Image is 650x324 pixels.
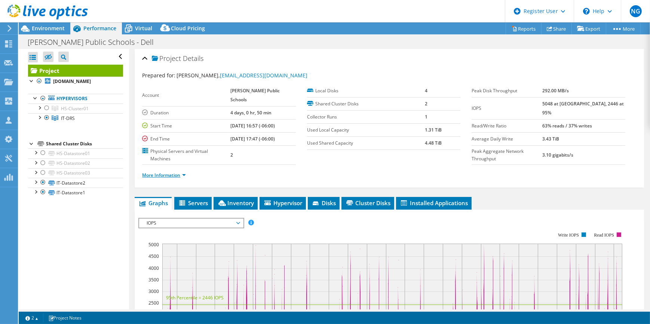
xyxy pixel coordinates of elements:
text: 95th Percentile = 2446 IOPS [166,294,224,301]
b: [DATE] 16:57 (-06:00) [230,123,275,129]
a: Export [571,23,606,34]
label: Collector Runs [307,113,425,121]
b: 3.10 gigabits/s [542,152,573,158]
b: 63% reads / 37% writes [542,123,592,129]
span: NG [630,5,642,17]
a: IT-DRS [28,113,123,123]
span: Installed Applications [400,199,468,207]
span: Graphs [138,199,168,207]
b: 4 days, 0 hr, 50 min [230,109,272,116]
span: Details [183,54,203,63]
label: Start Time [142,122,230,130]
label: Used Local Capacity [307,126,425,134]
a: IT-Datastore1 [28,188,123,197]
a: More Information [142,172,186,178]
b: 1.31 TiB [425,127,442,133]
a: Project [28,65,123,77]
span: IT-DRS [61,115,75,121]
a: 2 [20,313,43,323]
b: 5048 at [GEOGRAPHIC_DATA], 2446 at 95% [542,101,624,116]
span: Project [152,55,181,62]
span: Hypervisor [263,199,302,207]
span: [PERSON_NAME], [177,72,307,79]
b: 292.00 MB/s [542,87,569,94]
a: Project Notes [43,313,87,323]
b: [DATE] 17:47 (-06:00) [230,136,275,142]
a: HS-Cluster01 [28,104,123,113]
text: 5000 [148,241,159,248]
span: Performance [83,25,116,32]
b: [PERSON_NAME] Public Schools [230,87,280,103]
label: Peak Aggregate Network Throughput [472,148,542,163]
b: 1 [425,114,427,120]
a: [EMAIL_ADDRESS][DOMAIN_NAME] [220,72,307,79]
label: Duration [142,109,230,117]
a: More [606,23,641,34]
label: Physical Servers and Virtual Machines [142,148,230,163]
h1: [PERSON_NAME] Public Schools - Dell [24,38,165,46]
a: HS-Datastore03 [28,168,123,178]
b: [DOMAIN_NAME] [53,78,91,84]
a: Share [541,23,572,34]
span: Cluster Disks [345,199,390,207]
b: 3.43 TiB [542,136,559,142]
a: HS-Datastore02 [28,158,123,168]
text: Read IOPS [594,232,614,238]
label: Used Shared Capacity [307,139,425,147]
text: 4500 [148,253,159,259]
a: Hypervisors [28,94,123,104]
text: 3500 [148,277,159,283]
label: Local Disks [307,87,425,95]
a: [DOMAIN_NAME] [28,77,123,86]
label: IOPS [472,105,542,112]
label: Prepared for: [142,72,175,79]
a: HS-Datastore01 [28,148,123,158]
span: Cloud Pricing [171,25,205,32]
text: Write IOPS [558,232,579,238]
span: HS-Cluster01 [61,105,89,112]
span: Virtual [135,25,152,32]
span: IOPS [143,219,239,228]
label: Peak Disk Throughput [472,87,542,95]
text: 3000 [148,288,159,294]
b: 2 [425,101,427,107]
svg: \n [583,8,590,15]
b: 4.48 TiB [425,140,442,146]
label: Account [142,92,230,99]
label: Average Daily Write [472,135,542,143]
text: 4000 [148,265,159,271]
b: 2 [230,152,233,158]
b: 4 [425,87,427,94]
a: Reports [506,23,542,34]
div: Shared Cluster Disks [46,139,123,148]
span: Servers [178,199,208,207]
label: End Time [142,135,230,143]
text: 2500 [148,300,159,306]
span: Environment [32,25,65,32]
span: Disks [312,199,336,207]
a: IT-Datastore2 [28,178,123,188]
span: Inventory [217,199,254,207]
label: Shared Cluster Disks [307,100,425,108]
label: Read/Write Ratio [472,122,542,130]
